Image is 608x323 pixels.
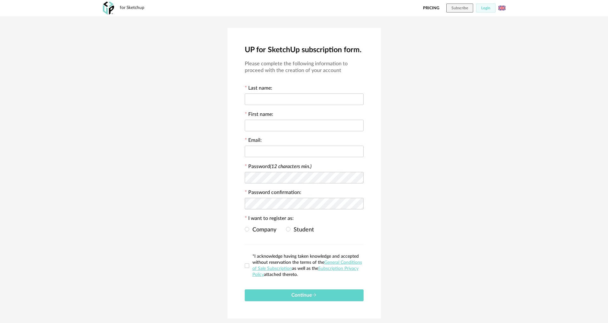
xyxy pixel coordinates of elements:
[252,254,362,277] span: *I acknowledge having taken knowledge and accepted without reservation the terms of the as well a...
[476,4,496,12] button: Login
[245,112,273,118] label: First name:
[120,5,144,11] div: for Sketchup
[103,2,114,15] img: OXP
[245,216,294,222] label: I want to register as:
[446,4,473,12] button: Subscribe
[248,164,312,169] label: Password
[245,86,272,92] label: Last name:
[245,138,262,144] label: Email:
[290,227,314,233] span: Student
[481,6,490,10] span: Login
[451,6,468,10] span: Subscribe
[245,289,364,301] button: Continue
[270,164,312,169] i: (12 characters min.)
[423,4,439,12] a: Pricing
[252,266,358,277] a: Subscription Privacy Policy
[498,4,505,12] img: us
[249,227,276,233] span: Company
[245,45,364,55] h2: UP for SketchUp subscription form.
[245,190,301,197] label: Password confirmation:
[291,293,317,298] span: Continue
[245,61,364,74] h3: Please complete the following information to proceed with the creation of your account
